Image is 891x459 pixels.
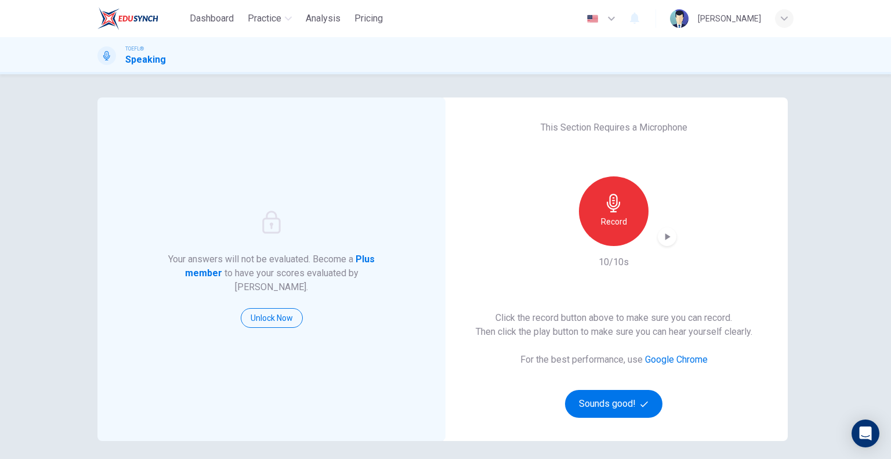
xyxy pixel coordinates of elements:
[248,12,281,26] span: Practice
[350,8,387,29] button: Pricing
[645,354,708,365] a: Google Chrome
[565,390,662,418] button: Sounds good!
[670,9,689,28] img: Profile picture
[541,121,687,135] h6: This Section Requires a Microphone
[306,12,341,26] span: Analysis
[185,8,238,29] button: Dashboard
[241,308,303,328] button: Unlock Now
[579,176,649,246] button: Record
[476,311,752,339] h6: Click the record button above to make sure you can record. Then click the play button to make sur...
[601,215,627,229] h6: Record
[167,252,376,294] h6: Your answers will not be evaluated. Become a to have your scores evaluated by [PERSON_NAME].
[585,15,600,23] img: en
[97,7,185,30] a: EduSynch logo
[97,7,158,30] img: EduSynch logo
[698,12,761,26] div: [PERSON_NAME]
[520,353,708,367] h6: For the best performance, use
[852,420,879,447] div: Open Intercom Messenger
[354,12,383,26] span: Pricing
[301,8,345,29] button: Analysis
[243,8,296,29] button: Practice
[599,255,629,269] h6: 10/10s
[190,12,234,26] span: Dashboard
[125,53,166,67] h1: Speaking
[125,45,144,53] span: TOEFL®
